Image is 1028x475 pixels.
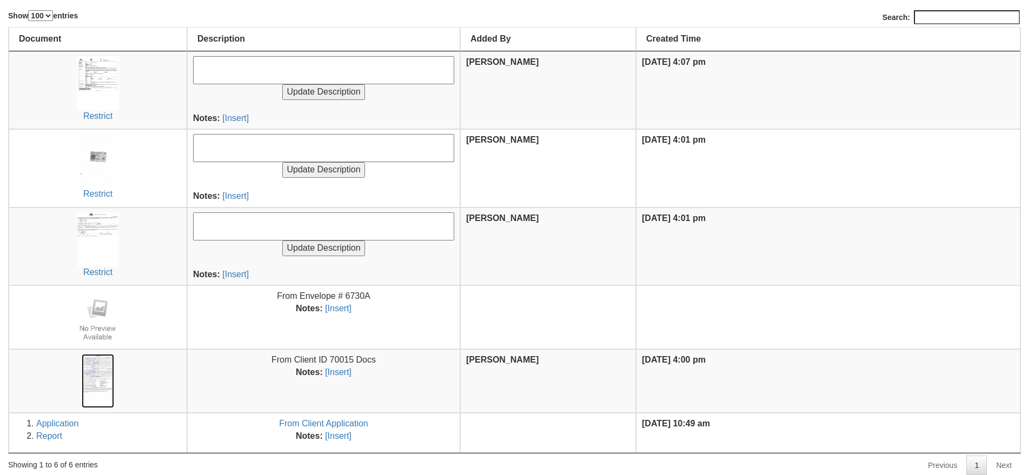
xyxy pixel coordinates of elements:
img: uid(148)-3bed57f9-928e-60c9-4e9d-d81344983f0d.jpg [78,134,117,188]
th: [PERSON_NAME] [460,129,636,208]
a: Restrict [83,111,112,121]
center: From Envelope # 6730A [193,290,454,315]
b: [DATE] 4:01 pm [642,135,706,144]
center: From Client ID 70015 Docs [193,354,454,379]
a: Previous [920,456,965,475]
b: Notes: [193,270,220,279]
b: Notes: [193,113,220,123]
a: [Insert] [325,431,351,440]
label: Show entries [8,10,78,21]
b: [DATE] 4:07 pm [642,57,706,66]
a: [Insert] [222,113,249,123]
div: Showing 1 to 6 of 6 entries [8,453,98,470]
a: [Insert] [325,304,351,313]
a: [Insert] [325,367,351,377]
th: [PERSON_NAME] [460,349,636,413]
b: [DATE] 10:49 am [642,419,710,428]
img: uid(148)-4163b2bc-c756-95f8-e55e-0a197524a265.jpg [77,56,118,110]
th: Description [187,28,460,51]
a: [Insert] [222,191,249,200]
b: Notes: [296,367,323,377]
b: Notes: [296,431,323,440]
b: [DATE] 4:01 pm [642,213,706,223]
a: 1 [966,456,987,475]
label: Search: [883,10,1020,24]
th: Document [9,28,187,51]
a: Application [36,419,78,428]
a: Next [988,456,1020,475]
th: [PERSON_NAME] [460,208,636,286]
a: Restrict [83,267,112,277]
th: Created Time [636,28,1020,51]
b: Notes: [296,304,323,313]
b: [DATE] 4:00 pm [642,355,706,364]
th: Added By [460,28,636,51]
input: Update Description [282,240,364,256]
img: uid(148)-2d5b6fbe-eb46-c884-38a1-582e3876cede.jpg [77,212,119,266]
a: Restrict [83,189,112,198]
th: [PERSON_NAME] [460,51,636,130]
img: no-preview.jpeg [71,290,125,344]
img: uid(148)-94c98798-8d3a-3b47-e580-decb006cc135.jpg [82,354,114,408]
b: Notes: [193,191,220,200]
a: [Insert] [222,270,249,279]
input: Update Description [282,162,364,178]
select: Showentries [28,10,53,21]
a: Report [36,431,62,440]
input: Update Description [282,84,364,100]
input: Search: [914,10,1020,24]
a: From Client Application [279,419,368,428]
